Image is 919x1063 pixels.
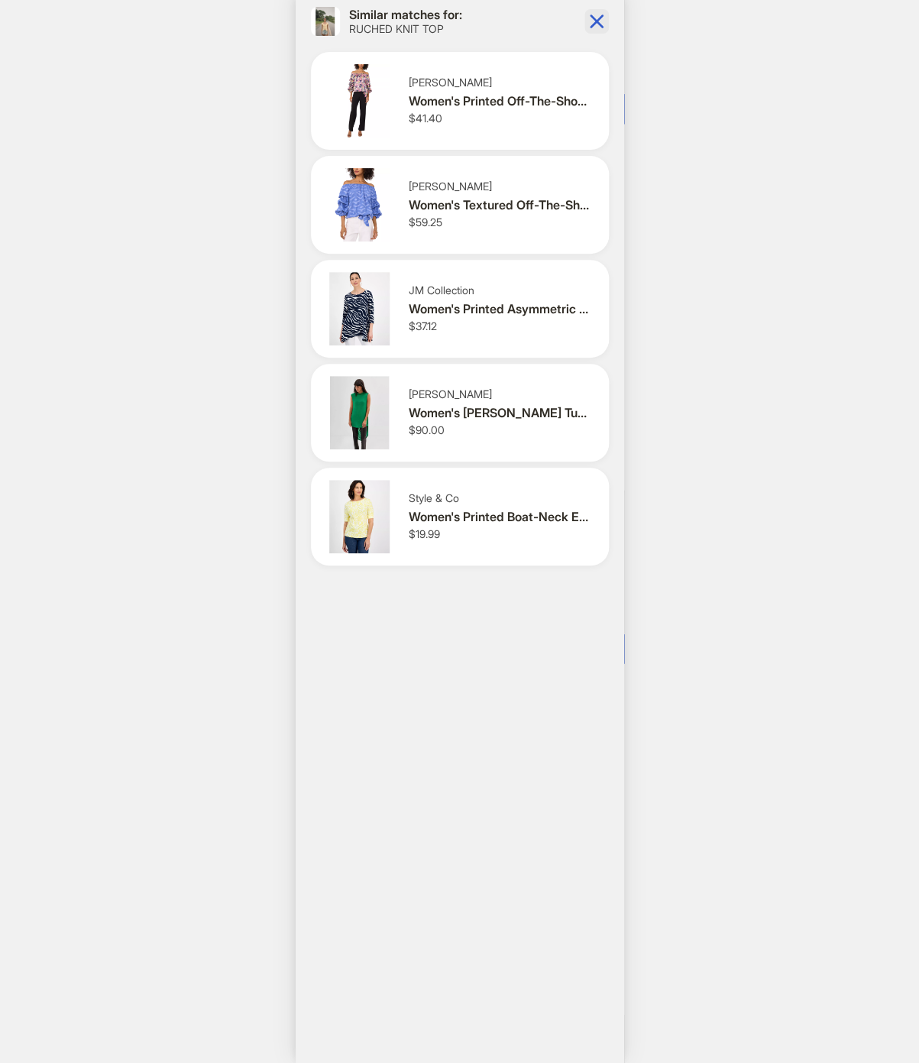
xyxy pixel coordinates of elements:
div: Women's Textured Off-The-Shoulder Bubble 3/4-Sleeve Tie-Front Blouse[PERSON_NAME]Women's Textured... [311,156,609,254]
div: Style & Co [409,491,591,505]
div: Women's Printed Asymmetric Blouse, Exclusively at Macy's [409,301,591,317]
span: $90.00 [409,423,445,436]
span: $19.99 [409,527,440,540]
img: Women's Textured Off-The-Shoulder Bubble 3/4-Sleeve Tie-Front Blouse [323,168,396,241]
div: Women's Printed Boat-Neck Elbow-Sleeve Top, Exclusively at Macy's [409,509,591,525]
img: Women's Printed Asymmetric Blouse, Exclusively at Macy's [323,272,396,345]
img: Women's Printed Off-The-Shoulder Bubble 3/4-Sleeve Tie-Front Blouse [323,64,396,138]
div: [PERSON_NAME] [409,76,591,89]
div: Women's Printed Asymmetric Blouse, Exclusively at Macy'sJM CollectionWomen's Printed Asymmetric B... [311,260,609,358]
div: [PERSON_NAME] [409,180,591,193]
div: Women's Ines Tunic[PERSON_NAME]Women's [PERSON_NAME] Tunic$90.00 [311,364,609,462]
span: $37.12 [409,319,437,332]
h2: RUCHED KNIT TOP [349,22,462,36]
img: Women's Printed Boat-Neck Elbow-Sleeve Top, Exclusively at Macy's [323,480,396,553]
div: Women's Textured Off-The-Shoulder Bubble 3/4-Sleeve Tie-Front Blouse [409,197,591,213]
h1: Similar matches for: [349,7,462,23]
div: Women's Printed Off-The-Shoulder Bubble 3/4-Sleeve Tie-Front Blouse [409,93,591,109]
span: $41.40 [409,112,442,125]
div: [PERSON_NAME] [409,387,591,401]
div: JM Collection [409,284,591,297]
div: Women's [PERSON_NAME] Tunic [409,405,591,421]
div: Women's Printed Boat-Neck Elbow-Sleeve Top, Exclusively at Macy'sStyle & CoWomen's Printed Boat-N... [311,468,609,566]
div: Women's Printed Off-The-Shoulder Bubble 3/4-Sleeve Tie-Front Blouse[PERSON_NAME]Women's Printed O... [311,52,609,150]
img: RUCHED KNIT TOP [311,7,340,36]
span: $59.25 [409,216,442,228]
img: Women's Ines Tunic [323,376,396,449]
